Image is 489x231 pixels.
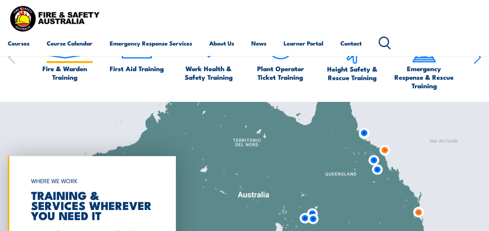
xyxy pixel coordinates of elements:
span: Emergency Response & Rescue Training [392,64,456,90]
span: Height Safety & Rescue Training [320,65,384,82]
a: About Us [209,34,234,52]
a: First Aid Training [110,28,164,73]
a: Emergency Response Services [110,34,192,52]
span: First Aid Training [110,64,164,73]
span: Work Health & Safety Training [176,64,241,81]
span: Plant Operator Ticket Training [248,64,313,81]
a: Fire & Warden Training [33,28,97,81]
a: Plant Operator Ticket Training [248,28,313,81]
h2: TRAINING & SERVICES WHEREVER YOU NEED IT [31,190,149,220]
span: Fire & Warden Training [33,64,97,81]
a: Emergency Response & Rescue Training [392,28,456,90]
a: Contact [340,34,362,52]
h6: WHERE WE WORK [31,174,149,188]
a: News [251,34,266,52]
a: Courses [8,34,30,52]
a: Height Safety & Rescue Training [320,28,384,82]
a: Work Health & Safety Training [176,28,241,81]
a: Course Calendar [47,34,93,52]
a: Learner Portal [284,34,323,52]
